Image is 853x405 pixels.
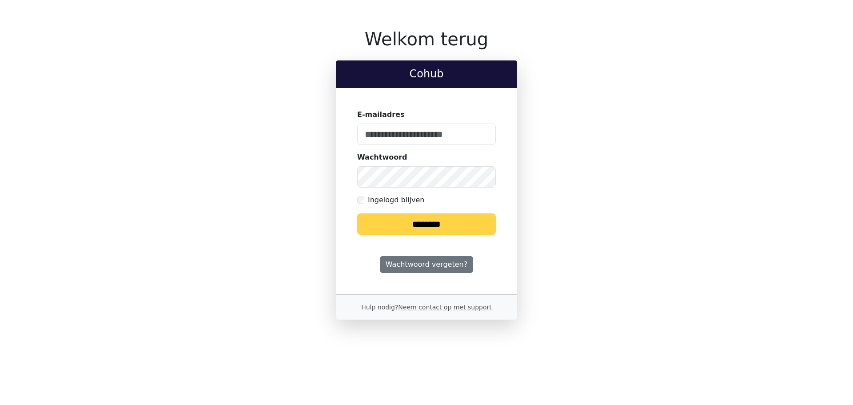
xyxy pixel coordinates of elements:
small: Hulp nodig? [361,304,492,311]
a: Wachtwoord vergeten? [380,256,473,273]
a: Neem contact op met support [398,304,491,311]
label: E-mailadres [357,109,405,120]
label: Ingelogd blijven [368,195,424,205]
h2: Cohub [343,68,510,80]
label: Wachtwoord [357,152,407,163]
h1: Welkom terug [336,28,517,50]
